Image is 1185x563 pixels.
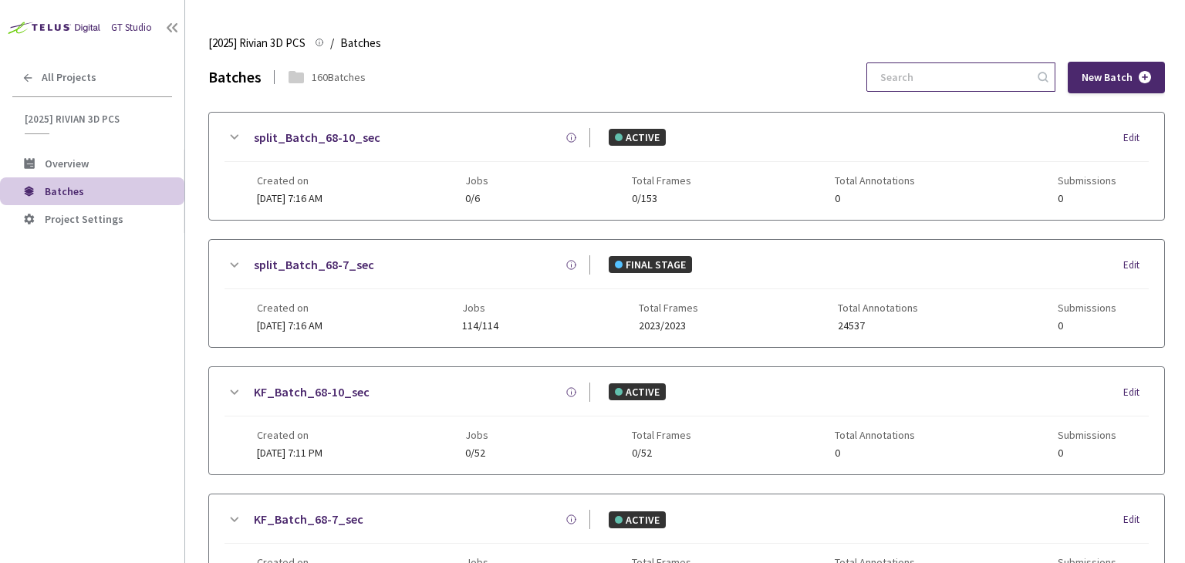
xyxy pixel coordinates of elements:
span: [DATE] 7:16 AM [257,191,322,205]
span: Project Settings [45,212,123,226]
span: Total Annotations [835,429,915,441]
span: 0 [1058,193,1116,204]
span: Total Frames [639,302,698,314]
div: GT Studio [111,20,152,35]
div: KF_Batch_68-10_secACTIVEEditCreated on[DATE] 7:11 PMJobs0/52Total Frames0/52Total Annotations0Sub... [209,367,1164,474]
div: Edit [1123,385,1149,400]
div: Edit [1123,258,1149,273]
span: Created on [257,174,322,187]
span: 114/114 [462,320,498,332]
span: Jobs [462,302,498,314]
span: Batches [340,34,381,52]
span: Created on [257,302,322,314]
div: ACTIVE [609,129,666,146]
span: 0 [1058,320,1116,332]
span: Created on [257,429,322,441]
div: Batches [208,65,262,89]
span: [DATE] 7:16 AM [257,319,322,332]
span: 0 [1058,447,1116,459]
span: Jobs [465,174,488,187]
span: Submissions [1058,302,1116,314]
span: 0/6 [465,193,488,204]
span: Total Frames [632,174,691,187]
div: Edit [1123,130,1149,146]
a: KF_Batch_68-7_sec [254,510,363,529]
span: [2025] Rivian 3D PCS [208,34,306,52]
div: ACTIVE [609,383,666,400]
span: 24537 [838,320,918,332]
span: Jobs [465,429,488,441]
span: Submissions [1058,429,1116,441]
span: 0/153 [632,193,691,204]
div: 160 Batches [312,69,366,86]
span: 2023/2023 [639,320,698,332]
li: / [330,34,334,52]
div: FINAL STAGE [609,256,692,273]
div: split_Batch_68-10_secACTIVEEditCreated on[DATE] 7:16 AMJobs0/6Total Frames0/153Total Annotations0... [209,113,1164,220]
div: split_Batch_68-7_secFINAL STAGEEditCreated on[DATE] 7:16 AMJobs114/114Total Frames2023/2023Total ... [209,240,1164,347]
a: split_Batch_68-7_sec [254,255,374,275]
span: All Projects [42,71,96,84]
a: KF_Batch_68-10_sec [254,383,370,402]
span: 0 [835,447,915,459]
span: 0 [835,193,915,204]
span: New Batch [1082,71,1133,84]
span: Overview [45,157,89,170]
span: 0/52 [465,447,488,459]
span: [DATE] 7:11 PM [257,446,322,460]
div: ACTIVE [609,511,666,528]
span: Total Annotations [835,174,915,187]
div: Edit [1123,512,1149,528]
span: [2025] Rivian 3D PCS [25,113,163,126]
span: Total Frames [632,429,691,441]
span: Total Annotations [838,302,918,314]
a: split_Batch_68-10_sec [254,128,380,147]
input: Search [871,63,1035,91]
span: Batches [45,184,84,198]
span: Submissions [1058,174,1116,187]
span: 0/52 [632,447,691,459]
